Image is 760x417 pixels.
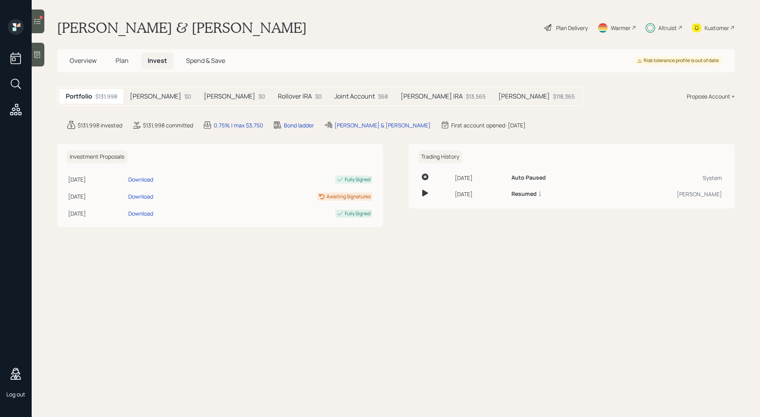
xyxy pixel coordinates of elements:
div: [DATE] [68,192,125,201]
div: Awaiting Signatures [327,193,370,200]
span: Invest [148,56,167,65]
span: Plan [116,56,129,65]
div: $131,998 invested [78,121,122,129]
div: Bond ladder [284,121,314,129]
div: 0.75% | max $3,750 [214,121,263,129]
div: Fully Signed [345,210,370,217]
h5: [PERSON_NAME] [204,93,255,100]
span: Overview [70,56,97,65]
div: Plan Delivery [556,24,588,32]
div: [DATE] [455,174,505,182]
div: Log out [6,390,25,398]
div: Warmer [611,24,631,32]
h5: Joint Account [334,93,375,100]
div: Altruist [658,24,677,32]
div: Kustomer [705,24,729,32]
h5: [PERSON_NAME] [130,93,181,100]
div: Download [128,175,153,184]
div: [PERSON_NAME] & [PERSON_NAME] [334,121,431,129]
h5: [PERSON_NAME] IRA [401,93,463,100]
div: $131,998 [95,92,117,100]
h6: Resumed [511,191,537,197]
h5: [PERSON_NAME] [498,93,550,100]
div: First account opened: [DATE] [451,121,526,129]
div: System [607,174,722,182]
div: Propose Account + [687,92,735,100]
div: $13,565 [466,92,486,100]
h5: Portfolio [66,93,92,100]
div: $0 [184,92,191,100]
div: Fully Signed [345,176,370,183]
div: $68 [378,92,388,100]
div: $118,365 [553,92,575,100]
div: $0 [315,92,322,100]
h5: Rollover IRA [278,93,312,100]
h6: Trading History [418,150,462,163]
span: Spend & Save [186,56,225,65]
div: [DATE] [455,190,505,198]
div: Risk tolerance profile is out of date [637,57,719,64]
h1: [PERSON_NAME] & [PERSON_NAME] [57,19,307,36]
div: $131,998 committed [143,121,193,129]
h6: Auto Paused [511,174,546,181]
h6: Investment Proposals [66,150,127,163]
div: [PERSON_NAME] [607,190,722,198]
div: [DATE] [68,209,125,218]
div: Download [128,192,153,201]
div: $0 [258,92,265,100]
div: [DATE] [68,175,125,184]
div: Download [128,209,153,218]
